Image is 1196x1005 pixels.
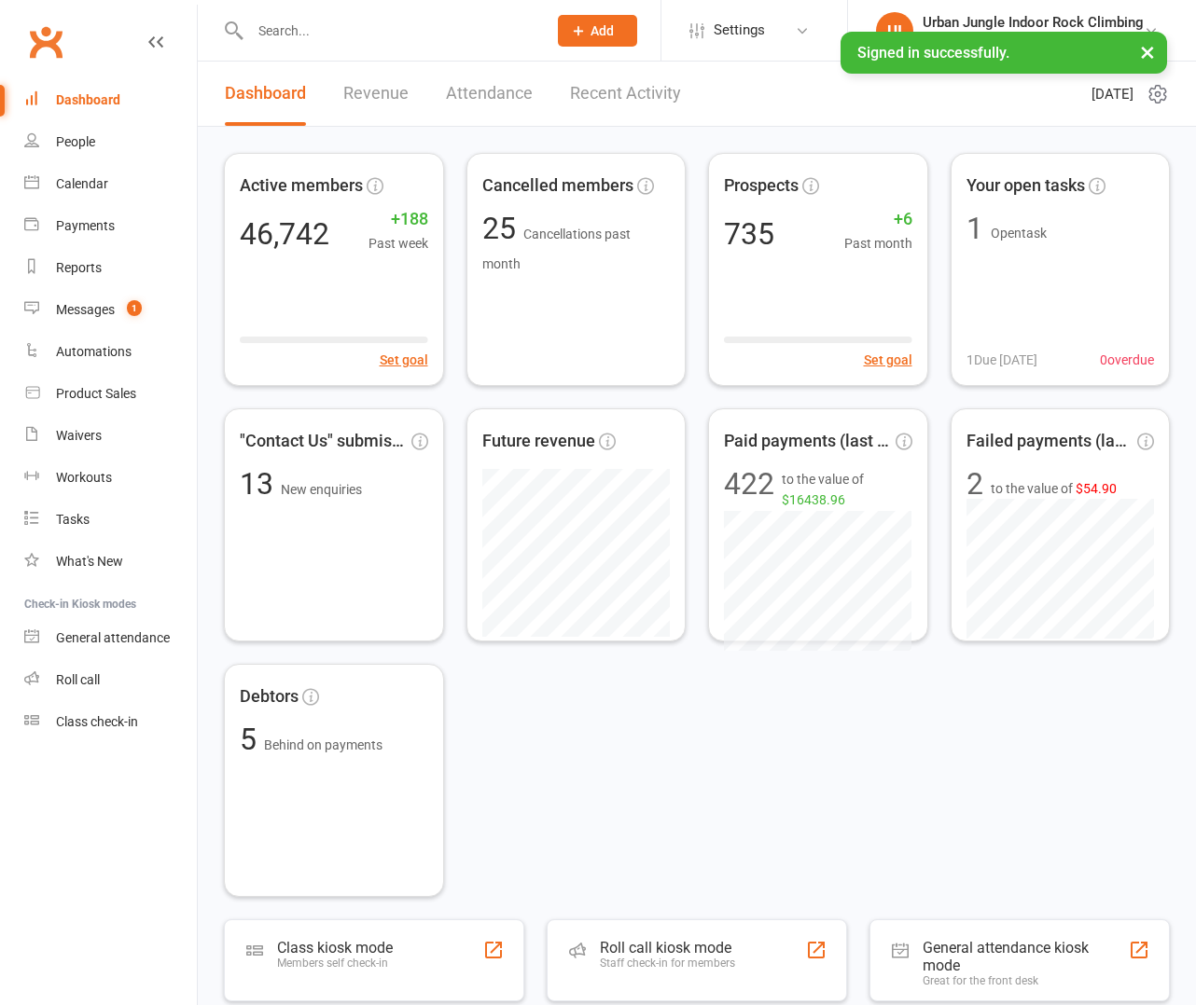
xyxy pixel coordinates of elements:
[24,247,197,289] a: Reports
[967,172,1085,200] span: Your open tasks
[56,218,115,233] div: Payments
[56,470,112,485] div: Workouts
[264,737,382,752] span: Behind on payments
[24,541,197,583] a: What's New
[24,415,197,457] a: Waivers
[56,714,138,729] div: Class check-in
[991,478,1117,499] span: to the value of
[1100,350,1154,370] span: 0 overdue
[923,939,1128,974] div: General attendance kiosk mode
[446,62,533,126] a: Attendance
[369,206,428,233] span: +188
[724,219,774,249] div: 735
[782,492,845,507] span: $16438.96
[967,469,983,499] div: 2
[482,211,523,246] span: 25
[24,617,197,659] a: General attendance kiosk mode
[343,62,409,126] a: Revenue
[24,499,197,541] a: Tasks
[923,31,1144,48] div: Urban Jungle Indoor Rock Climbing
[56,672,100,687] div: Roll call
[600,939,735,957] div: Roll call kiosk mode
[876,12,913,49] div: UI
[923,974,1128,987] div: Great for the front desk
[24,373,197,415] a: Product Sales
[56,302,115,317] div: Messages
[24,163,197,205] a: Calendar
[967,350,1037,370] span: 1 Due [DATE]
[864,350,912,370] button: Set goal
[240,428,408,455] span: "Contact Us" submissions
[1131,32,1164,72] button: ×
[600,957,735,970] div: Staff check-in for members
[56,630,170,645] div: General attendance
[281,482,362,497] span: New enquiries
[714,9,765,51] span: Settings
[56,512,90,527] div: Tasks
[22,19,69,65] a: Clubworx
[482,172,633,200] span: Cancelled members
[56,134,95,149] div: People
[724,172,799,200] span: Prospects
[240,722,264,757] span: 5
[56,92,120,107] div: Dashboard
[24,205,197,247] a: Payments
[24,457,197,499] a: Workouts
[24,701,197,743] a: Class kiosk mode
[127,300,142,316] span: 1
[782,469,912,511] span: to the value of
[558,15,637,47] button: Add
[967,213,983,243] div: 1
[56,344,132,359] div: Automations
[724,469,774,511] div: 422
[225,62,306,126] a: Dashboard
[369,233,428,254] span: Past week
[1092,83,1133,105] span: [DATE]
[277,939,393,957] div: Class kiosk mode
[244,18,534,44] input: Search...
[24,121,197,163] a: People
[991,226,1047,241] span: Open task
[1076,481,1117,496] span: $54.90
[24,289,197,331] a: Messages 1
[56,554,123,569] div: What's New
[591,23,614,38] span: Add
[24,659,197,701] a: Roll call
[240,172,363,200] span: Active members
[56,260,102,275] div: Reports
[923,14,1144,31] div: Urban Jungle Indoor Rock Climbing
[844,233,912,254] span: Past month
[380,350,428,370] button: Set goal
[277,957,393,970] div: Members self check-in
[724,428,892,455] span: Paid payments (last 7d)
[56,176,108,191] div: Calendar
[482,428,595,455] span: Future revenue
[844,206,912,233] span: +6
[24,79,197,121] a: Dashboard
[482,227,631,271] span: Cancellations past month
[240,219,329,249] div: 46,742
[967,428,1134,455] span: Failed payments (last 30d)
[24,331,197,373] a: Automations
[240,466,281,502] span: 13
[240,683,299,710] span: Debtors
[56,386,136,401] div: Product Sales
[857,44,1009,62] span: Signed in successfully.
[56,428,102,443] div: Waivers
[570,62,681,126] a: Recent Activity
